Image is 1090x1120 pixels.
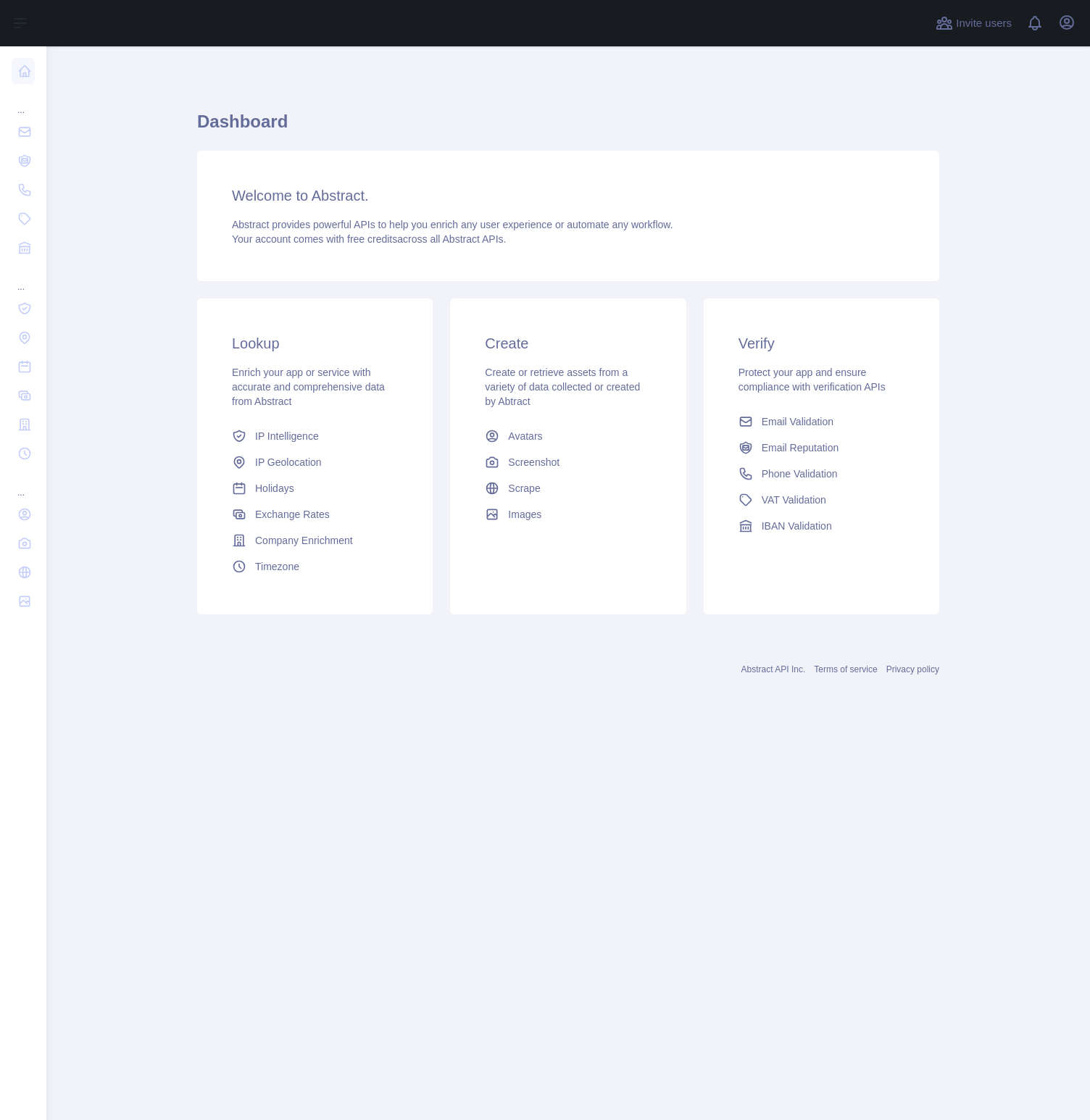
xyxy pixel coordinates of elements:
a: Screenshot [479,449,657,475]
a: Scrape [479,475,657,501]
a: Images [479,501,657,527]
div: ... [12,469,35,498]
span: Phone Validation [762,467,838,481]
span: Timezone [255,559,299,574]
span: free credits [347,233,397,245]
div: ... [12,87,35,116]
a: IBAN Validation [733,513,910,539]
span: Holidays [255,481,294,496]
h3: Welcome to Abstract. [232,185,904,206]
span: Protect your app and ensure compliance with verification APIs [739,367,886,393]
a: VAT Validation [733,487,910,513]
h3: Verify [739,333,904,354]
a: Phone Validation [733,461,910,487]
h3: Lookup [232,333,398,354]
span: Avatars [508,429,542,443]
span: Enrich your app or service with accurate and comprehensive data from Abstract [232,367,385,407]
span: Screenshot [508,455,559,469]
span: Scrape [508,481,540,496]
a: Email Reputation [733,435,910,461]
button: Invite users [933,12,1015,35]
a: Exchange Rates [226,501,404,527]
span: Exchange Rates [255,507,330,522]
a: Email Validation [733,409,910,435]
span: Images [508,507,541,522]
a: Timezone [226,553,404,580]
span: Company Enrichment [255,533,353,548]
a: Holidays [226,475,404,501]
a: IP Intelligence [226,423,404,449]
a: Company Enrichment [226,527,404,553]
span: IP Intelligence [255,429,319,443]
span: IP Geolocation [255,455,322,469]
a: Terms of service [814,664,877,674]
span: IBAN Validation [762,519,832,533]
span: VAT Validation [762,493,826,507]
span: Invite users [956,15,1012,32]
span: Abstract provides powerful APIs to help you enrich any user experience or automate any workflow. [232,219,673,230]
span: Email Validation [762,414,833,429]
a: Avatars [479,423,657,449]
span: Create or retrieve assets from a variety of data collected or created by Abtract [485,367,640,407]
a: Privacy policy [886,664,939,674]
h3: Create [485,333,651,354]
div: ... [12,264,35,293]
a: Abstract API Inc. [741,664,806,674]
a: IP Geolocation [226,449,404,475]
span: Email Reputation [762,440,839,455]
span: Your account comes with across all Abstract APIs. [232,233,506,245]
h1: Dashboard [197,110,939,145]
